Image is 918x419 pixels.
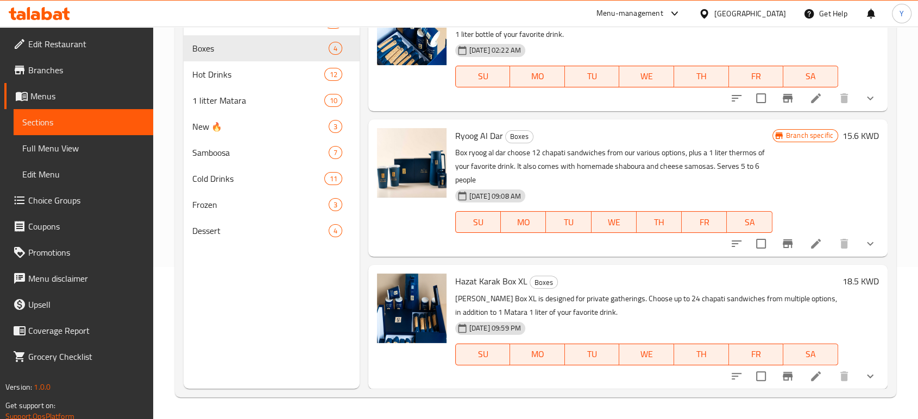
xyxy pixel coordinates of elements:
[324,172,342,185] div: items
[724,363,750,389] button: sort-choices
[783,66,838,87] button: SA
[596,214,632,230] span: WE
[733,68,779,84] span: FR
[900,8,904,20] span: Y
[750,87,772,110] span: Select to update
[329,42,342,55] div: items
[455,66,511,87] button: SU
[546,211,591,233] button: TU
[465,191,525,201] span: [DATE] 09:08 AM
[864,92,877,105] svg: Show Choices
[750,232,772,255] span: Select to update
[729,66,784,87] button: FR
[731,214,768,230] span: SA
[674,66,729,87] button: TH
[857,85,883,111] button: show more
[4,83,153,109] a: Menus
[465,323,525,333] span: [DATE] 09:59 PM
[460,214,496,230] span: SU
[5,398,55,412] span: Get support on:
[788,68,834,84] span: SA
[727,211,772,233] button: SA
[22,116,144,129] span: Sections
[28,194,144,207] span: Choice Groups
[14,161,153,187] a: Edit Menu
[329,226,342,236] span: 4
[184,192,360,218] div: Frozen3
[325,96,341,106] span: 10
[455,14,838,41] p: [PERSON_NAME] hazat box for gatherings. Choose up to 12 chapati sandwiches from multiple options,...
[530,276,557,289] span: Boxes
[733,346,779,362] span: FR
[184,35,360,61] div: Boxes4
[530,276,558,289] div: Boxes
[192,120,329,133] div: New 🔥
[4,213,153,239] a: Coupons
[729,344,784,365] button: FR
[184,87,360,113] div: 1 litter Matara10
[857,363,883,389] button: show more
[596,7,663,20] div: Menu-management
[809,92,822,105] a: Edit menu item
[4,318,153,344] a: Coverage Report
[864,237,877,250] svg: Show Choices
[857,231,883,257] button: show more
[569,346,615,362] span: TU
[184,61,360,87] div: Hot Drinks12
[192,172,325,185] span: Cold Drinks
[192,68,325,81] span: Hot Drinks
[377,274,447,343] img: Hazat Karak Box XL
[842,128,879,143] h6: 15.6 KWD
[505,130,533,143] div: Boxes
[455,146,772,187] p: Box ryoog al dar choose 12 chapati sandwiches from our various options, plus a 1 liter thermos of...
[686,214,722,230] span: FR
[831,363,857,389] button: delete
[505,214,542,230] span: MO
[455,344,511,365] button: SU
[775,85,801,111] button: Branch-specific-item
[682,211,727,233] button: FR
[783,344,838,365] button: SA
[377,128,447,198] img: Ryoog Al Dar
[184,166,360,192] div: Cold Drinks11
[637,211,682,233] button: TH
[624,68,670,84] span: WE
[455,292,838,319] p: [PERSON_NAME] Box XL is designed for private gatherings. Choose up to 24 chapati sandwiches from ...
[5,380,32,394] span: Version:
[184,139,360,166] div: Samboosa7
[4,344,153,370] a: Grocery Checklist
[184,5,360,248] nav: Menu sections
[550,214,587,230] span: TU
[14,135,153,161] a: Full Menu View
[184,218,360,244] div: Dessert4
[28,64,144,77] span: Branches
[510,344,565,365] button: MO
[192,224,329,237] span: Dessert
[619,66,674,87] button: WE
[28,298,144,311] span: Upsell
[674,344,729,365] button: TH
[329,200,342,210] span: 3
[4,57,153,83] a: Branches
[460,68,506,84] span: SU
[782,130,838,141] span: Branch specific
[22,168,144,181] span: Edit Menu
[724,231,750,257] button: sort-choices
[592,211,637,233] button: WE
[724,85,750,111] button: sort-choices
[831,85,857,111] button: delete
[192,94,325,107] span: 1 litter Matara
[501,211,546,233] button: MO
[324,68,342,81] div: items
[809,237,822,250] a: Edit menu item
[28,246,144,259] span: Promotions
[455,273,527,289] span: Hazat Karak Box XL
[329,43,342,54] span: 4
[30,90,144,103] span: Menus
[678,68,725,84] span: TH
[329,122,342,132] span: 3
